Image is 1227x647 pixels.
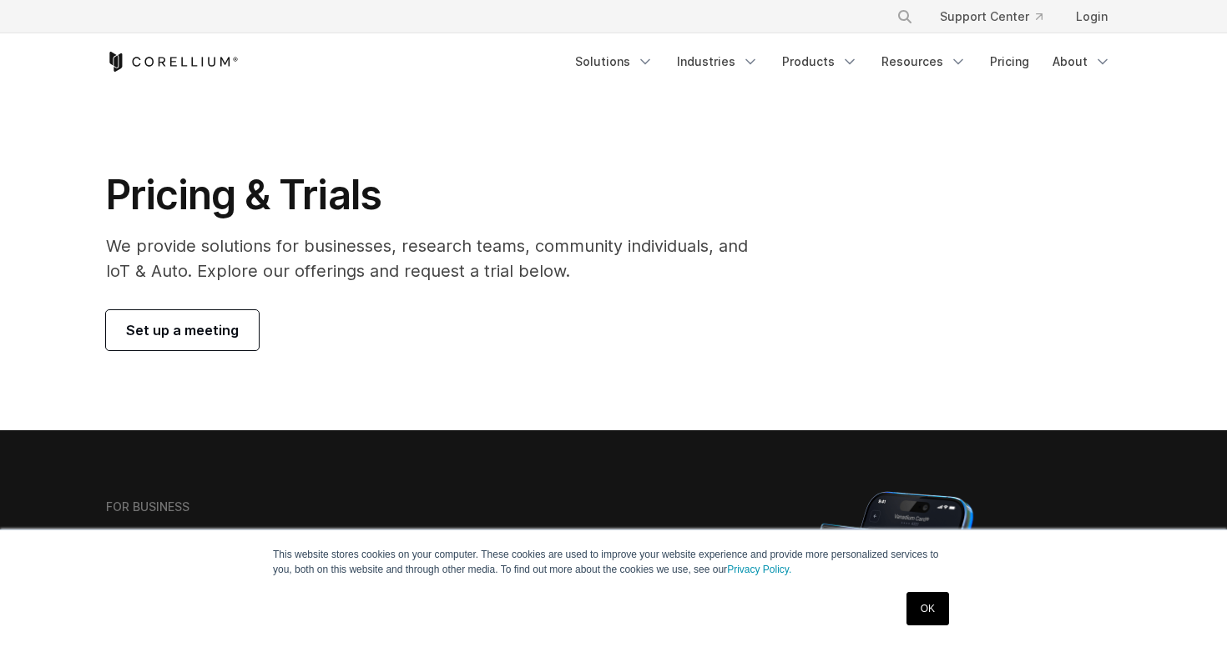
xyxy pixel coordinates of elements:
a: Pricing [980,47,1039,77]
a: OK [906,592,949,625]
p: This website stores cookies on your computer. These cookies are used to improve your website expe... [273,547,954,577]
p: We provide solutions for businesses, research teams, community individuals, and IoT & Auto. Explo... [106,233,771,283]
span: Set up a meeting [126,320,239,340]
a: Set up a meeting [106,310,259,350]
a: Privacy Policy. [727,564,791,575]
a: Resources [871,47,977,77]
a: Support Center [927,2,1056,32]
a: Products [772,47,868,77]
a: Corellium Home [106,52,239,72]
h6: FOR BUSINESS [106,499,189,514]
a: Solutions [565,47,664,77]
h1: Pricing & Trials [106,170,771,220]
button: Search [890,2,920,32]
a: Industries [667,47,769,77]
div: Navigation Menu [565,47,1121,77]
div: Navigation Menu [876,2,1121,32]
a: Login [1063,2,1121,32]
a: About [1043,47,1121,77]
